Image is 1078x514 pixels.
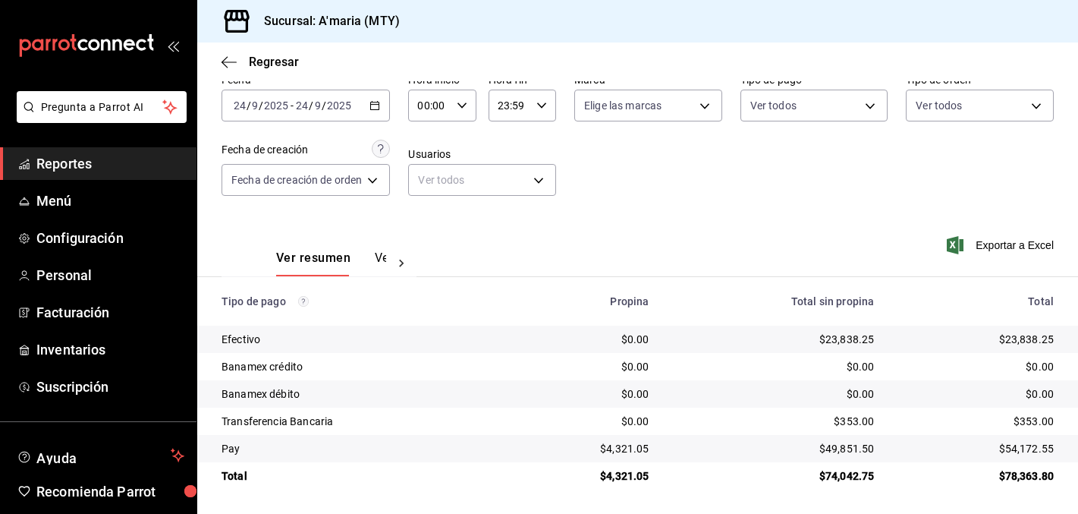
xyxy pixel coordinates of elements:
[36,191,184,211] span: Menú
[898,359,1054,374] div: $0.00
[408,149,556,159] label: Usuarios
[222,74,390,85] label: Fecha
[249,55,299,69] span: Regresar
[674,414,875,429] div: $353.00
[898,414,1054,429] div: $353.00
[520,441,649,456] div: $4,321.05
[916,98,962,113] span: Ver todos
[36,228,184,248] span: Configuración
[375,251,432,276] button: Ver pagos
[36,302,184,323] span: Facturación
[314,99,322,112] input: --
[36,377,184,397] span: Suscripción
[950,236,1054,254] button: Exportar a Excel
[222,55,299,69] button: Regresar
[584,98,662,113] span: Elige las marcas
[674,359,875,374] div: $0.00
[263,99,289,112] input: ----
[898,332,1054,347] div: $23,838.25
[898,295,1054,307] div: Total
[520,468,649,484] div: $4,321.05
[36,446,165,465] span: Ayuda
[222,142,308,158] div: Fecha de creación
[231,172,362,188] span: Fecha de creación de orden
[298,296,309,307] svg: Los pagos realizados con Pay y otras terminales son montos brutos.
[520,414,649,429] div: $0.00
[674,441,875,456] div: $49,851.50
[520,295,649,307] div: Propina
[326,99,352,112] input: ----
[291,99,294,112] span: -
[222,332,496,347] div: Efectivo
[36,265,184,285] span: Personal
[674,468,875,484] div: $74,042.75
[898,386,1054,402] div: $0.00
[674,332,875,347] div: $23,838.25
[276,251,386,276] div: navigation tabs
[408,164,556,196] div: Ver todos
[222,359,496,374] div: Banamex crédito
[36,339,184,360] span: Inventarios
[489,74,556,85] label: Hora fin
[750,98,797,113] span: Ver todos
[520,332,649,347] div: $0.00
[295,99,309,112] input: --
[36,153,184,174] span: Reportes
[520,386,649,402] div: $0.00
[41,99,163,115] span: Pregunta a Parrot AI
[520,359,649,374] div: $0.00
[898,468,1054,484] div: $78,363.80
[36,481,184,502] span: Recomienda Parrot
[247,99,251,112] span: /
[17,91,187,123] button: Pregunta a Parrot AI
[251,99,259,112] input: --
[898,441,1054,456] div: $54,172.55
[222,441,496,456] div: Pay
[408,74,476,85] label: Hora inicio
[222,295,496,307] div: Tipo de pago
[309,99,313,112] span: /
[11,110,187,126] a: Pregunta a Parrot AI
[276,251,350,276] button: Ver resumen
[674,386,875,402] div: $0.00
[167,39,179,52] button: open_drawer_menu
[222,414,496,429] div: Transferencia Bancaria
[222,386,496,402] div: Banamex débito
[222,468,496,484] div: Total
[233,99,247,112] input: --
[252,12,400,30] h3: Sucursal: A'maria (MTY)
[674,295,875,307] div: Total sin propina
[259,99,263,112] span: /
[322,99,326,112] span: /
